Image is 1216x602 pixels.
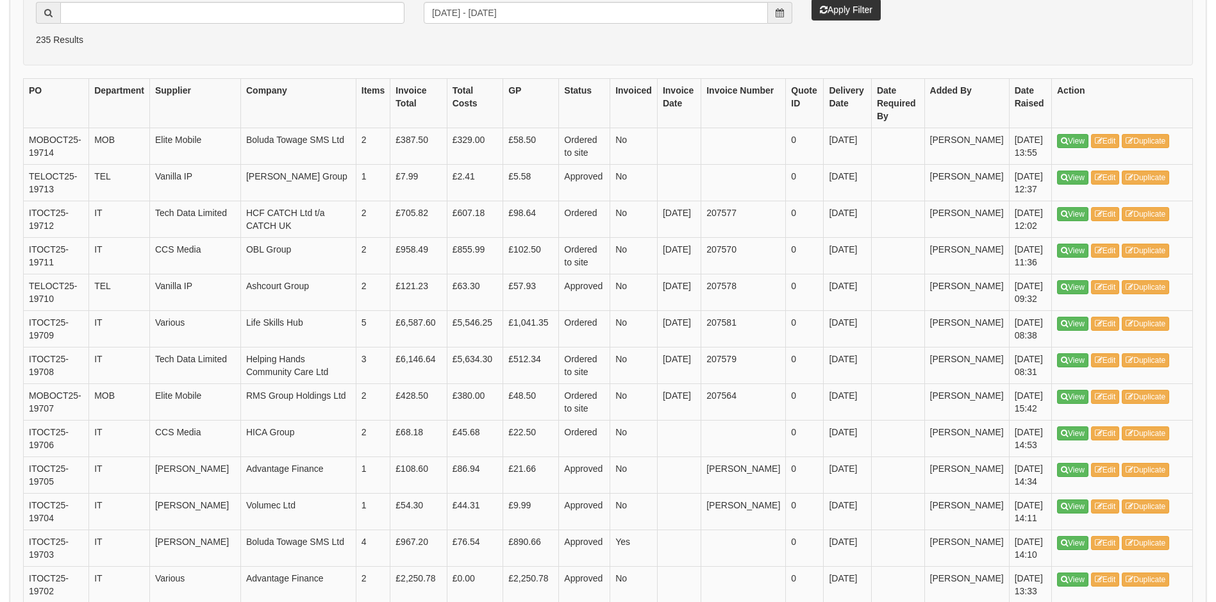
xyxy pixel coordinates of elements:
[24,494,89,530] td: ITOCT25-19704
[390,347,447,384] td: £6,146.64
[447,311,503,347] td: £5,546.25
[924,274,1009,311] td: [PERSON_NAME]
[240,384,356,421] td: RMS Group Holdings Ltd
[356,79,390,128] th: Items
[1122,280,1169,294] a: Duplicate
[24,347,89,384] td: ITOCT25-19708
[356,347,390,384] td: 3
[824,128,872,165] td: [DATE]
[1057,463,1088,477] a: View
[24,79,89,128] th: PO
[24,457,89,494] td: ITOCT25-19705
[824,311,872,347] td: [DATE]
[657,347,701,384] td: [DATE]
[559,421,610,457] td: Ordered
[149,530,240,567] td: [PERSON_NAME]
[1009,165,1051,201] td: [DATE] 12:37
[356,274,390,311] td: 2
[1057,134,1088,148] a: View
[786,457,824,494] td: 0
[503,457,559,494] td: £21.66
[447,274,503,311] td: £63.30
[701,384,786,421] td: 207564
[24,384,89,421] td: MOBOCT25-19707
[390,311,447,347] td: £6,587.60
[390,165,447,201] td: £7.99
[924,530,1009,567] td: [PERSON_NAME]
[356,201,390,238] td: 2
[1052,79,1193,128] th: Action
[149,165,240,201] td: Vanilla IP
[924,128,1009,165] td: [PERSON_NAME]
[356,238,390,274] td: 2
[89,384,150,421] td: MOB
[1057,353,1088,367] a: View
[149,274,240,311] td: Vanilla IP
[1057,499,1088,514] a: View
[701,494,786,530] td: [PERSON_NAME]
[503,79,559,128] th: GP
[390,274,447,311] td: £121.23
[786,165,824,201] td: 0
[559,347,610,384] td: Ordered to site
[503,384,559,421] td: £48.50
[89,274,150,311] td: TEL
[356,530,390,567] td: 4
[824,530,872,567] td: [DATE]
[390,530,447,567] td: £967.20
[1091,207,1120,221] a: Edit
[149,238,240,274] td: CCS Media
[924,457,1009,494] td: [PERSON_NAME]
[1009,274,1051,311] td: [DATE] 09:32
[89,530,150,567] td: IT
[1057,207,1088,221] a: View
[786,79,824,128] th: Quote ID
[240,530,356,567] td: Boluda Towage SMS Ltd
[1122,390,1169,404] a: Duplicate
[1009,347,1051,384] td: [DATE] 08:31
[559,494,610,530] td: Approved
[559,384,610,421] td: Ordered to site
[390,201,447,238] td: £705.82
[1057,280,1088,294] a: View
[1057,317,1088,331] a: View
[610,384,658,421] td: No
[356,421,390,457] td: 2
[503,347,559,384] td: £512.34
[871,79,924,128] th: Date Required By
[610,457,658,494] td: No
[610,201,658,238] td: No
[503,165,559,201] td: £5.58
[89,165,150,201] td: TEL
[924,165,1009,201] td: [PERSON_NAME]
[1091,463,1120,477] a: Edit
[786,201,824,238] td: 0
[447,457,503,494] td: £86.94
[1091,353,1120,367] a: Edit
[356,457,390,494] td: 1
[503,274,559,311] td: £57.93
[610,79,658,128] th: Invoiced
[240,457,356,494] td: Advantage Finance
[240,201,356,238] td: HCF CATCH Ltd t/a CATCH UK
[924,384,1009,421] td: [PERSON_NAME]
[447,201,503,238] td: £607.18
[559,530,610,567] td: Approved
[924,238,1009,274] td: [PERSON_NAME]
[824,274,872,311] td: [DATE]
[824,238,872,274] td: [DATE]
[786,311,824,347] td: 0
[824,165,872,201] td: [DATE]
[149,384,240,421] td: Elite Mobile
[1009,79,1051,128] th: Date Raised
[924,201,1009,238] td: [PERSON_NAME]
[1009,384,1051,421] td: [DATE] 15:42
[89,201,150,238] td: IT
[1122,536,1169,550] a: Duplicate
[89,128,150,165] td: MOB
[1057,573,1088,587] a: View
[1122,499,1169,514] a: Duplicate
[610,274,658,311] td: No
[1009,311,1051,347] td: [DATE] 08:38
[786,384,824,421] td: 0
